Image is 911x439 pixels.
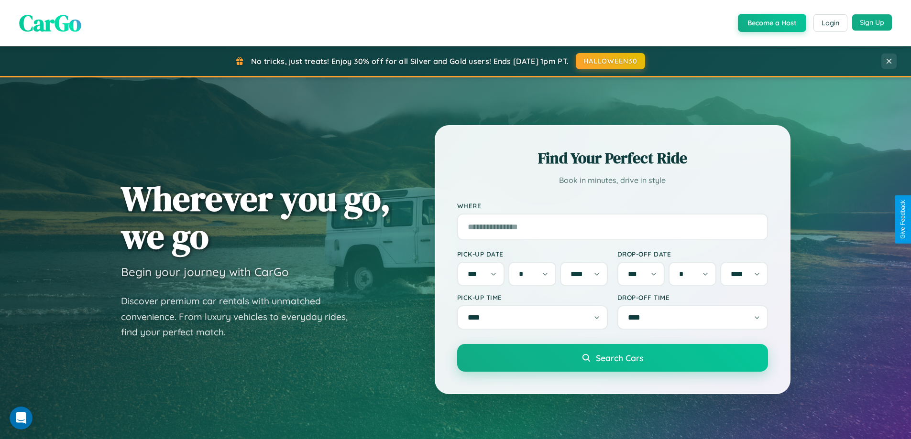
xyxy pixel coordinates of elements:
label: Pick-up Date [457,250,608,258]
p: Book in minutes, drive in style [457,173,768,187]
button: Search Cars [457,344,768,372]
div: Give Feedback [900,200,906,239]
button: Login [813,14,847,32]
label: Pick-up Time [457,293,608,301]
label: Drop-off Date [617,250,768,258]
p: Discover premium car rentals with unmatched convenience. From luxury vehicles to everyday rides, ... [121,293,360,340]
span: No tricks, just treats! Enjoy 30% off for all Silver and Gold users! Ends [DATE] 1pm PT. [251,56,569,66]
button: Sign Up [852,14,892,31]
button: HALLOWEEN30 [576,53,645,69]
button: Become a Host [738,14,806,32]
iframe: Intercom live chat [10,407,33,429]
h2: Find Your Perfect Ride [457,148,768,169]
h3: Begin your journey with CarGo [121,265,289,279]
label: Drop-off Time [617,293,768,301]
label: Where [457,202,768,210]
span: Search Cars [596,353,643,363]
h1: Wherever you go, we go [121,180,391,255]
span: CarGo [19,7,81,39]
